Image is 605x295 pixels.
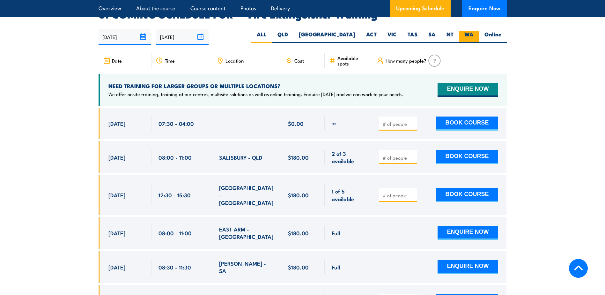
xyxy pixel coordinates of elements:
h4: NEED TRAINING FOR LARGER GROUPS OR MULTIPLE LOCATIONS? [108,82,403,89]
span: [DATE] [108,229,125,237]
input: # of people [383,155,415,161]
span: Date [112,58,122,63]
input: # of people [383,192,415,199]
span: 08:00 - 11:00 [159,229,192,237]
span: [PERSON_NAME] - SA [219,260,274,275]
span: [DATE] [108,191,125,199]
span: Full [332,263,340,271]
span: Time [165,58,175,63]
span: $0.00 [288,120,304,127]
label: QLD [272,31,293,43]
span: How many people? [386,58,426,63]
span: $180.00 [288,263,309,271]
span: EAST ARM - [GEOGRAPHIC_DATA] [219,225,274,240]
span: 2 of 3 available [332,150,365,165]
span: $180.00 [288,191,309,199]
label: TAS [402,31,423,43]
button: ENQUIRE NOW [438,83,498,97]
span: Location [225,58,244,63]
button: BOOK COURSE [436,150,498,164]
span: Full [332,229,340,237]
label: Online [479,31,507,43]
h2: UPCOMING SCHEDULE FOR - "Fire Extinguisher Training" [99,10,507,19]
p: We offer onsite training, training at our centres, multisite solutions as well as online training... [108,91,403,97]
span: [DATE] [108,263,125,271]
label: [GEOGRAPHIC_DATA] [293,31,361,43]
span: 08:30 - 11:30 [159,263,191,271]
span: $180.00 [288,154,309,161]
label: ACT [361,31,382,43]
span: 07:30 - 04:00 [159,120,194,127]
span: [GEOGRAPHIC_DATA] - [GEOGRAPHIC_DATA] [219,184,274,206]
span: $180.00 [288,229,309,237]
span: [DATE] [108,154,125,161]
span: Cost [294,58,304,63]
span: [DATE] [108,120,125,127]
input: To date [156,29,209,45]
span: ∞ [332,120,336,127]
label: ALL [251,31,272,43]
span: SALISBURY - QLD [219,154,262,161]
span: 1 of 5 available [332,187,365,202]
span: 08:00 - 11:00 [159,154,192,161]
label: NT [441,31,459,43]
span: Available spots [337,55,368,66]
button: ENQUIRE NOW [438,226,498,240]
span: 12:30 - 15:30 [159,191,191,199]
button: BOOK COURSE [436,117,498,131]
label: SA [423,31,441,43]
input: # of people [383,121,415,127]
label: WA [459,31,479,43]
input: From date [99,29,151,45]
label: VIC [382,31,402,43]
button: BOOK COURSE [436,188,498,202]
button: ENQUIRE NOW [438,260,498,274]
